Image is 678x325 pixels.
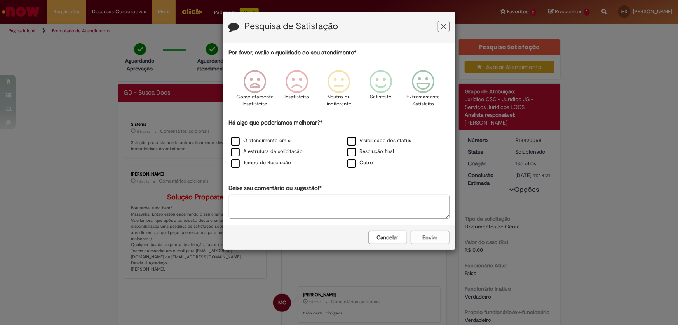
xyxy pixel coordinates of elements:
[229,119,450,169] div: Há algo que poderíamos melhorar?*
[231,159,291,167] label: Tempo de Resolução
[347,148,394,155] label: Resolução final
[370,93,392,101] p: Satisfeito
[231,137,292,144] label: O atendimento em si
[368,231,407,244] button: Cancelar
[231,148,303,155] label: A estrutura da solicitação
[361,64,401,118] div: Satisfeito
[325,93,353,108] p: Neutro ou indiferente
[277,64,317,118] div: Insatisfeito
[406,93,440,108] p: Extremamente Satisfeito
[403,64,443,118] div: Extremamente Satisfeito
[347,137,411,144] label: Visibilidade dos status
[245,21,338,32] label: Pesquisa de Satisfação
[229,184,322,192] label: Deixe seu comentário ou sugestão!*
[229,49,357,57] label: Por favor, avalie a qualidade do seu atendimento*
[347,159,373,167] label: Outro
[235,64,275,118] div: Completamente Insatisfeito
[284,93,309,101] p: Insatisfeito
[236,93,274,108] p: Completamente Insatisfeito
[319,64,359,118] div: Neutro ou indiferente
